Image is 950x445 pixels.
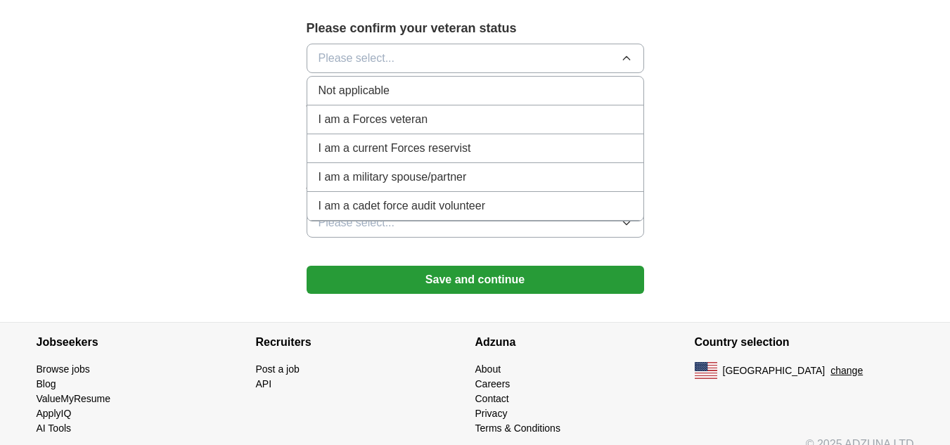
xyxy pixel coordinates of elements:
span: [GEOGRAPHIC_DATA] [723,363,826,378]
a: Contact [475,393,509,404]
span: Please select... [319,50,395,67]
button: change [830,363,863,378]
a: AI Tools [37,423,72,434]
a: ApplyIQ [37,408,72,419]
h4: Country selection [695,323,914,362]
button: Please select... [307,208,644,238]
button: Please select... [307,44,644,73]
a: Careers [475,378,511,389]
span: Not applicable [319,82,390,99]
img: US flag [695,362,717,379]
span: I am a current Forces reservist [319,140,471,157]
a: API [256,378,272,389]
span: I am a military spouse/partner [319,169,467,186]
a: Terms & Conditions [475,423,560,434]
a: Post a job [256,363,300,375]
button: Save and continue [307,266,644,294]
a: ValueMyResume [37,393,111,404]
a: Browse jobs [37,363,90,375]
a: Privacy [475,408,508,419]
span: Please select... [319,214,395,231]
a: Blog [37,378,56,389]
span: I am a Forces veteran [319,111,428,128]
label: Please confirm your veteran status [307,19,644,38]
span: I am a cadet force audit volunteer [319,198,485,214]
a: About [475,363,501,375]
